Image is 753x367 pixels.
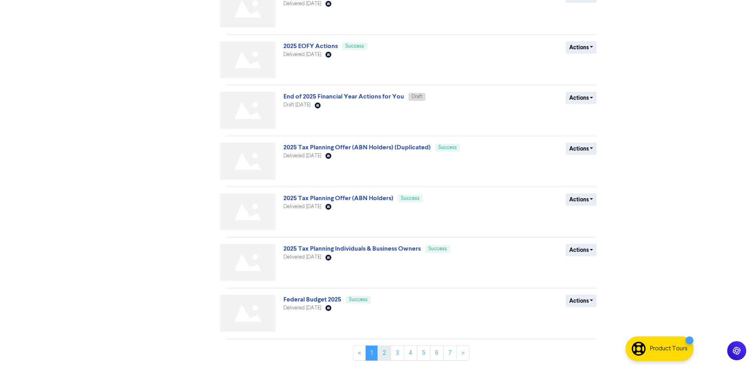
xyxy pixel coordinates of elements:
span: Success [349,297,368,302]
img: Not found [220,92,275,129]
span: Delivered [DATE] [283,305,321,311]
span: Delivered [DATE] [283,52,321,57]
button: Actions [566,41,597,54]
a: End of 2025 Financial Year Actions for You [283,93,404,100]
button: Actions [566,244,597,256]
img: Not found [220,295,275,332]
a: 2025 Tax Planning Individuals & Business Owners [283,245,421,253]
a: 2025 Tax Planning Offer (ABN Holders) (Duplicated) [283,143,431,151]
span: Success [401,196,420,201]
img: Not found [220,244,275,281]
span: Draft [412,94,422,99]
img: Not found [220,41,275,78]
img: Not found [220,143,275,180]
a: Page 3 [391,346,404,361]
a: Page 7 [443,346,457,361]
a: Page 2 [377,346,391,361]
button: Actions [566,193,597,206]
img: Not found [220,193,275,230]
span: Success [428,246,447,251]
span: Success [438,145,457,150]
span: Success [345,44,364,49]
button: Actions [566,92,597,104]
a: Page 1 is your current page [366,346,378,361]
a: Page 4 [404,346,417,361]
span: Delivered [DATE] [283,204,321,209]
a: » [456,346,470,361]
iframe: Chat Widget [713,329,753,367]
a: 2025 Tax Planning Offer (ABN Holders) [283,194,393,202]
span: Delivered [DATE] [283,153,321,158]
a: 2025 EOFY Actions [283,42,338,50]
a: Federal Budget 2025 [283,296,341,303]
span: Delivered [DATE] [283,255,321,260]
span: Draft [DATE] [283,102,310,108]
button: Actions [566,143,597,155]
a: Page 6 [430,346,444,361]
button: Actions [566,295,597,307]
span: Delivered [DATE] [283,1,321,6]
a: Page 5 [417,346,430,361]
